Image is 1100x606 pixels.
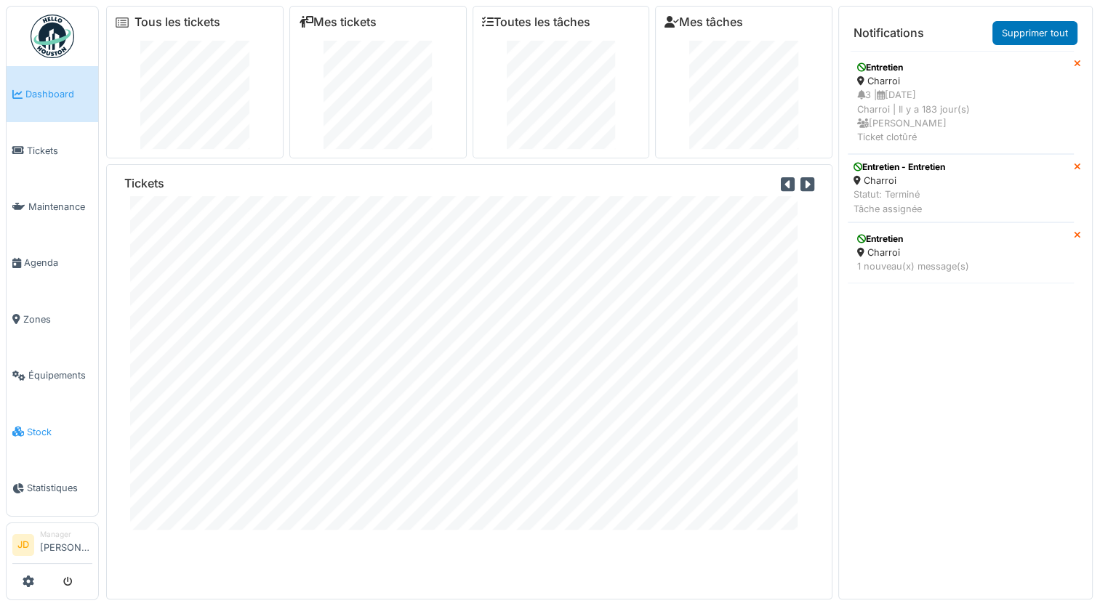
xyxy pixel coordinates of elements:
[857,259,1064,273] div: 1 nouveau(x) message(s)
[854,174,945,187] div: Charroi
[135,15,220,29] a: Tous les tickets
[848,51,1074,154] a: Entretien Charroi 3 |[DATE]Charroi | Il y a 183 jour(s) [PERSON_NAME]Ticket clotûré
[7,179,98,235] a: Maintenance
[7,235,98,291] a: Agenda
[7,347,98,403] a: Équipements
[857,246,1064,259] div: Charroi
[23,312,92,326] span: Zones
[12,534,34,556] li: JD
[7,122,98,178] a: Tickets
[854,187,945,215] div: Statut: Terminé Tâche assignée
[482,15,590,29] a: Toutes les tâches
[124,177,164,190] h6: Tickets
[27,144,92,158] span: Tickets
[7,291,98,347] a: Zones
[12,529,92,564] a: JD Manager[PERSON_NAME]
[27,481,92,495] span: Statistiques
[7,66,98,122] a: Dashboard
[27,425,92,439] span: Stock
[7,403,98,459] a: Stock
[28,368,92,382] span: Équipements
[665,15,743,29] a: Mes tâches
[854,161,945,174] div: Entretien - Entretien
[848,222,1074,283] a: Entretien Charroi 1 nouveau(x) message(s)
[857,74,1064,88] div: Charroi
[31,15,74,58] img: Badge_color-CXgf-gQk.svg
[25,87,92,101] span: Dashboard
[857,61,1064,74] div: Entretien
[40,529,92,540] div: Manager
[857,88,1064,144] div: 3 | [DATE] Charroi | Il y a 183 jour(s) [PERSON_NAME] Ticket clotûré
[848,154,1074,222] a: Entretien - Entretien Charroi Statut: TerminéTâche assignée
[299,15,377,29] a: Mes tickets
[854,26,924,40] h6: Notifications
[992,21,1077,45] a: Supprimer tout
[7,460,98,516] a: Statistiques
[40,529,92,560] li: [PERSON_NAME]
[857,233,1064,246] div: Entretien
[24,256,92,270] span: Agenda
[28,200,92,214] span: Maintenance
